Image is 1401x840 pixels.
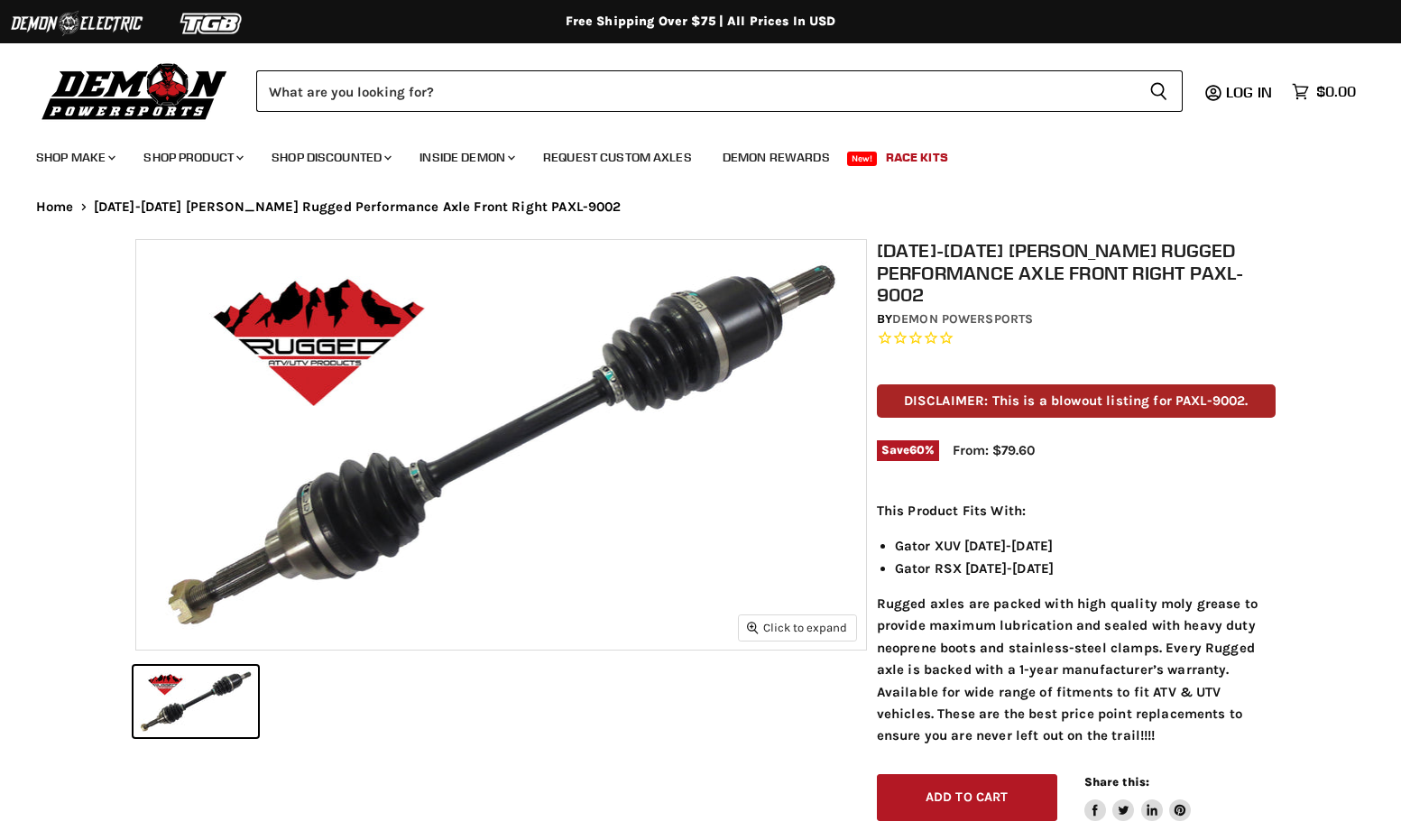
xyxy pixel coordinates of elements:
button: Click to expand [739,615,856,640]
li: Gator XUV [DATE]-[DATE] [895,535,1276,557]
img: Demon Electric Logo 2 [9,6,144,41]
span: Rated 0.0 out of 5 stars 0 reviews [877,329,1276,348]
div: Rugged axles are packed with high quality moly grease to provide maximum lubrication and sealed w... [877,500,1276,747]
aside: Share this: [1084,774,1192,822]
ul: Main menu [23,132,1351,176]
span: From: $79.60 [953,442,1035,458]
button: Add to cart [877,774,1057,822]
a: Inside Demon [406,139,526,176]
img: 2011-2022 John Deere Rugged Performance Axle Front Right PAXL-9002 [136,240,865,650]
span: Log in [1226,83,1272,101]
form: Product [256,70,1183,112]
li: Gator RSX [DATE]-[DATE] [895,558,1276,579]
a: Demon Powersports [892,311,1033,327]
p: DISCLAIMER: This is a blowout listing for PAXL-9002. [877,384,1276,418]
span: New! [847,152,878,166]
div: by [877,309,1276,329]
span: [DATE]-[DATE] [PERSON_NAME] Rugged Performance Axle Front Right PAXL-9002 [94,199,622,215]
a: Shop Product [130,139,254,176]
span: Click to expand [747,621,847,634]
a: Request Custom Axles [530,139,705,176]
span: Save % [877,440,939,460]
button: Search [1135,70,1183,112]
a: Home [36,199,74,215]
a: Race Kits [872,139,962,176]
span: 60 [909,443,925,457]
a: $0.00 [1283,78,1365,105]
button: 2011-2022 John Deere Rugged Performance Axle Front Right PAXL-9002 thumbnail [134,666,258,737]
a: Shop Discounted [258,139,402,176]
input: Search [256,70,1135,112]
span: Add to cart [926,789,1009,805]
h1: [DATE]-[DATE] [PERSON_NAME] Rugged Performance Axle Front Right PAXL-9002 [877,239,1276,306]
a: Shop Make [23,139,126,176]
span: Share this: [1084,775,1149,789]
a: Log in [1218,84,1283,100]
img: TGB Logo 2 [144,6,280,41]
a: Demon Rewards [709,139,843,176]
span: $0.00 [1316,83,1356,100]
p: This Product Fits With: [877,500,1276,522]
img: Demon Powersports [36,59,234,123]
